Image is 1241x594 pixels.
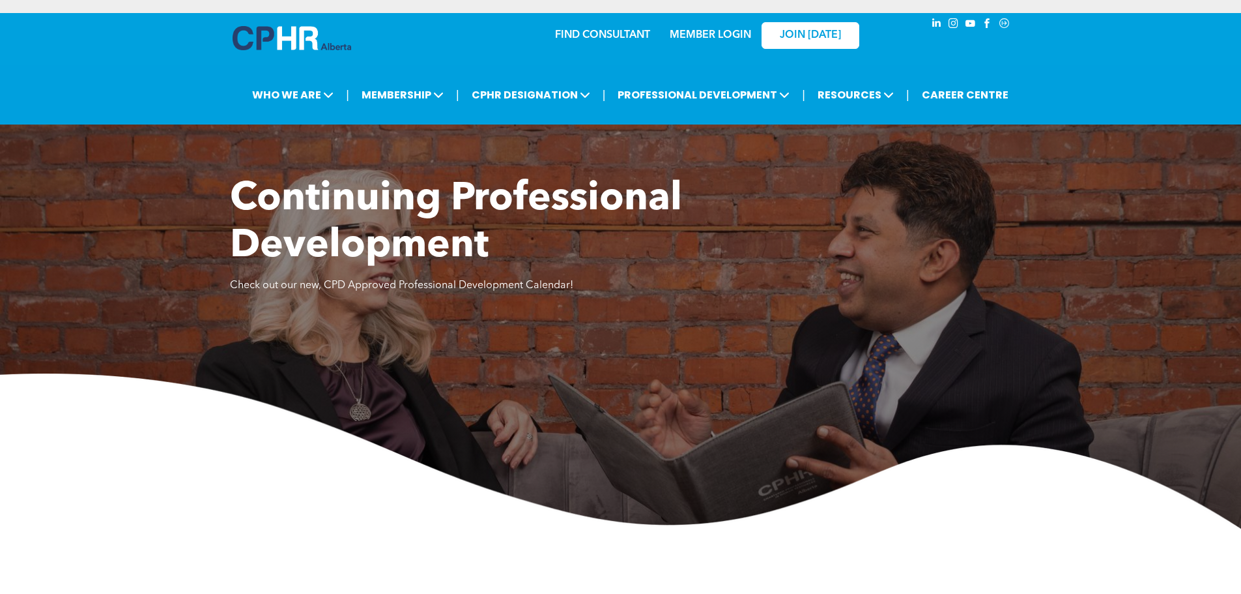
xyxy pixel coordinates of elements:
span: Check out our new, CPD Approved Professional Development Calendar! [230,280,573,291]
span: RESOURCES [814,83,898,107]
span: WHO WE ARE [248,83,337,107]
a: JOIN [DATE] [762,22,859,49]
a: MEMBER LOGIN [670,30,751,40]
span: JOIN [DATE] [780,29,841,42]
a: linkedin [930,16,944,34]
span: MEMBERSHIP [358,83,448,107]
li: | [346,82,349,108]
span: Continuing Professional Development [230,180,682,266]
a: Social network [997,16,1012,34]
a: instagram [947,16,961,34]
li: | [802,82,805,108]
li: | [603,82,606,108]
a: FIND CONSULTANT [555,30,650,40]
img: A blue and white logo for cp alberta [233,26,351,50]
a: facebook [980,16,995,34]
a: CAREER CENTRE [918,83,1012,107]
li: | [456,82,459,108]
span: CPHR DESIGNATION [468,83,594,107]
span: PROFESSIONAL DEVELOPMENT [614,83,793,107]
li: | [906,82,909,108]
a: youtube [963,16,978,34]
